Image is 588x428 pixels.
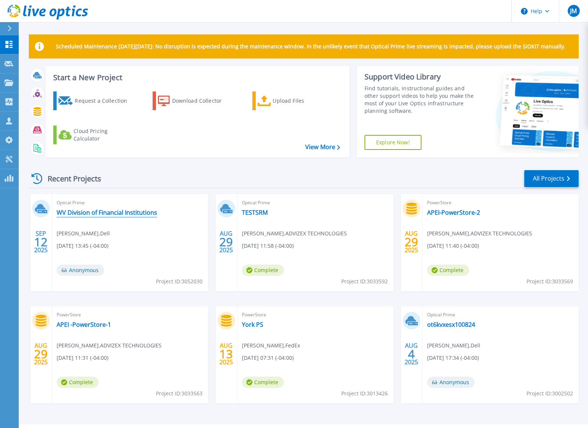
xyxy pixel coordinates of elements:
[427,354,479,362] span: [DATE] 17:34 (-04:00)
[364,135,421,150] a: Explore Now!
[73,127,133,142] div: Cloud Pricing Calculator
[34,228,48,256] div: SEP 2025
[427,311,574,319] span: Optical Prime
[404,340,418,368] div: AUG 2025
[34,239,48,245] span: 12
[53,91,137,110] a: Request a Collection
[427,265,469,276] span: Complete
[172,93,232,108] div: Download Collector
[526,277,573,286] span: Project ID: 3033569
[219,351,233,357] span: 13
[57,199,204,207] span: Optical Prime
[427,229,532,238] span: [PERSON_NAME] , ADVIZEX TECHNOLOGIES
[34,351,48,357] span: 29
[427,242,479,250] span: [DATE] 11:40 (-04:00)
[57,209,157,216] a: WV Division of Financial Institutions
[156,277,202,286] span: Project ID: 3052030
[242,311,389,319] span: PowerStore
[219,239,233,245] span: 29
[524,170,579,187] a: All Projects
[219,228,233,256] div: AUG 2025
[56,43,565,49] p: Scheduled Maintenance [DATE][DATE]: No disruption is expected during the maintenance window. In t...
[427,341,480,350] span: [PERSON_NAME] , Dell
[252,91,336,110] a: Upload Files
[305,144,340,151] a: View More
[75,93,135,108] div: Request a Collection
[242,242,294,250] span: [DATE] 11:58 (-04:00)
[405,239,418,245] span: 29
[53,73,340,82] h3: Start a New Project
[57,321,111,328] a: APEI -PowerStore-1
[242,229,347,238] span: [PERSON_NAME] , ADVIZEX TECHNOLOGIES
[242,341,300,350] span: [PERSON_NAME] , FedEx
[156,389,202,398] span: Project ID: 3033563
[57,377,99,388] span: Complete
[427,321,475,328] a: ot6kvxesx100824
[57,354,108,362] span: [DATE] 11:31 (-04:00)
[242,354,294,362] span: [DATE] 07:31 (-04:00)
[408,351,415,357] span: 4
[341,277,388,286] span: Project ID: 3033592
[219,340,233,368] div: AUG 2025
[242,209,268,216] a: TESTSRM
[57,265,104,276] span: Anonymous
[153,91,236,110] a: Download Collector
[34,340,48,368] div: AUG 2025
[57,311,204,319] span: PowerStore
[242,377,284,388] span: Complete
[427,199,574,207] span: PowerStore
[57,229,110,238] span: [PERSON_NAME] , Dell
[364,72,476,82] div: Support Video Library
[242,199,389,207] span: Optical Prime
[273,93,333,108] div: Upload Files
[570,8,577,14] span: JM
[526,389,573,398] span: Project ID: 3002502
[57,242,108,250] span: [DATE] 13:45 (-04:00)
[427,209,480,216] a: APEI-PowerStore-2
[242,265,284,276] span: Complete
[29,169,111,188] div: Recent Projects
[242,321,263,328] a: York PS
[404,228,418,256] div: AUG 2025
[53,126,137,144] a: Cloud Pricing Calculator
[427,377,475,388] span: Anonymous
[364,85,476,115] div: Find tutorials, instructional guides and other support videos to help you make the most of your L...
[57,341,162,350] span: [PERSON_NAME] , ADVIZEX TECHNOLOGIES
[341,389,388,398] span: Project ID: 3013426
